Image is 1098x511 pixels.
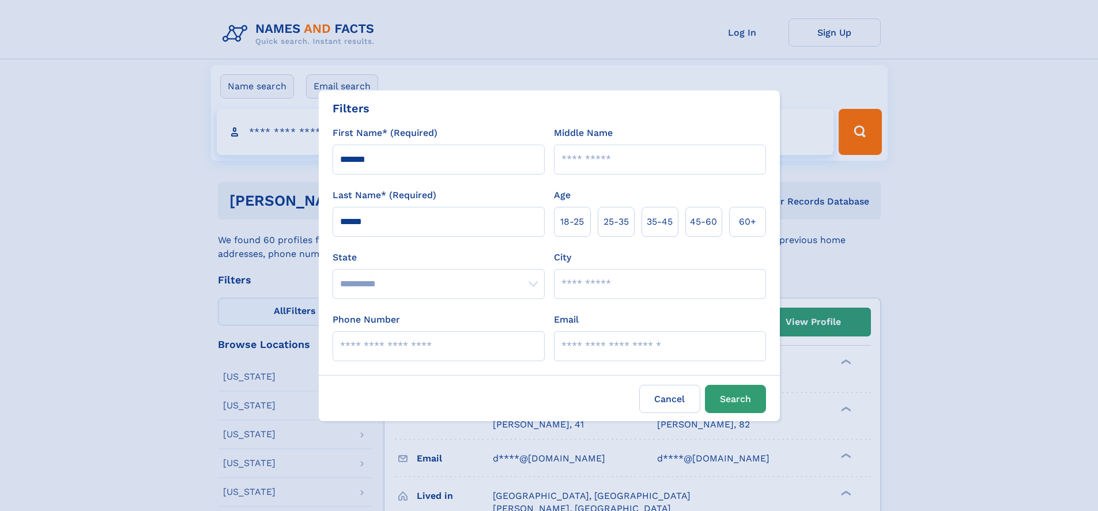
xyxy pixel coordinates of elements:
[333,126,437,140] label: First Name* (Required)
[739,215,756,229] span: 60+
[333,313,400,327] label: Phone Number
[603,215,629,229] span: 25‑35
[554,188,571,202] label: Age
[333,100,369,117] div: Filters
[554,251,571,264] label: City
[647,215,673,229] span: 35‑45
[554,313,579,327] label: Email
[554,126,613,140] label: Middle Name
[560,215,584,229] span: 18‑25
[333,251,545,264] label: State
[639,385,700,413] label: Cancel
[705,385,766,413] button: Search
[690,215,717,229] span: 45‑60
[333,188,436,202] label: Last Name* (Required)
